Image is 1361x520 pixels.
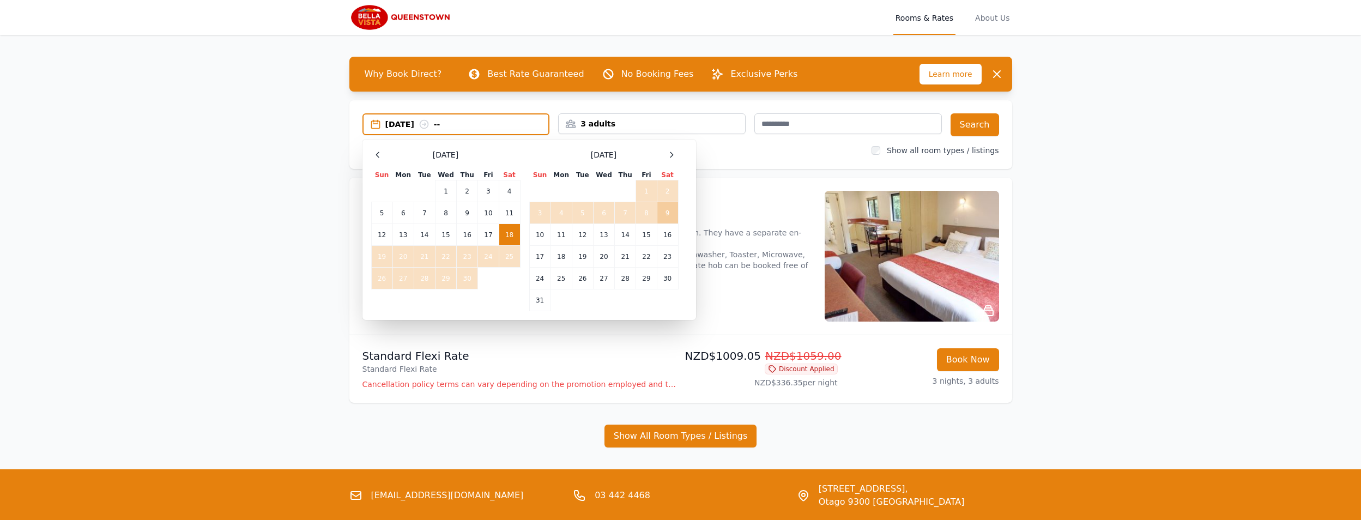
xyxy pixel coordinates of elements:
[615,170,636,180] th: Thu
[349,4,455,31] img: Bella Vista Queenstown
[371,170,392,180] th: Sun
[657,170,678,180] th: Sat
[414,170,435,180] th: Tue
[657,202,678,224] td: 9
[414,268,435,289] td: 28
[478,202,499,224] td: 10
[385,119,549,130] div: [DATE] --
[636,202,657,224] td: 8
[591,149,616,160] span: [DATE]
[435,180,456,202] td: 1
[433,149,458,160] span: [DATE]
[657,224,678,246] td: 16
[819,482,965,495] span: [STREET_ADDRESS],
[435,224,456,246] td: 15
[595,489,650,502] a: 03 442 4468
[657,180,678,202] td: 2
[435,246,456,268] td: 22
[499,202,520,224] td: 11
[604,425,757,448] button: Show All Room Types / Listings
[392,170,414,180] th: Mon
[819,495,965,509] span: Otago 9300 [GEOGRAPHIC_DATA]
[551,170,572,180] th: Mon
[765,364,838,374] span: Discount Applied
[499,170,520,180] th: Sat
[593,170,614,180] th: Wed
[362,348,676,364] p: Standard Flexi Rate
[593,246,614,268] td: 20
[478,170,499,180] th: Fri
[657,246,678,268] td: 23
[551,246,572,268] td: 18
[615,246,636,268] td: 21
[478,180,499,202] td: 3
[457,180,478,202] td: 2
[487,68,584,81] p: Best Rate Guaranteed
[529,170,551,180] th: Sun
[499,180,520,202] td: 4
[551,224,572,246] td: 11
[636,268,657,289] td: 29
[371,246,392,268] td: 19
[887,146,999,155] label: Show all room types / listings
[529,224,551,246] td: 10
[457,246,478,268] td: 23
[414,246,435,268] td: 21
[414,202,435,224] td: 7
[529,268,551,289] td: 24
[529,289,551,311] td: 31
[572,170,593,180] th: Tue
[356,63,451,85] span: Why Book Direct?
[765,349,842,362] span: NZD$1059.00
[572,268,593,289] td: 26
[457,224,478,246] td: 16
[621,68,694,81] p: No Booking Fees
[685,377,838,388] p: NZD$336.35 per night
[593,202,614,224] td: 6
[572,224,593,246] td: 12
[593,268,614,289] td: 27
[572,202,593,224] td: 5
[615,202,636,224] td: 7
[636,180,657,202] td: 1
[414,224,435,246] td: 14
[371,489,524,502] a: [EMAIL_ADDRESS][DOMAIN_NAME]
[478,246,499,268] td: 24
[636,246,657,268] td: 22
[730,68,797,81] p: Exclusive Perks
[435,202,456,224] td: 8
[636,224,657,246] td: 15
[529,202,551,224] td: 3
[499,246,520,268] td: 25
[951,113,999,136] button: Search
[529,246,551,268] td: 17
[499,224,520,246] td: 18
[846,376,999,386] p: 3 nights, 3 adults
[371,224,392,246] td: 12
[457,202,478,224] td: 9
[392,268,414,289] td: 27
[392,246,414,268] td: 20
[572,246,593,268] td: 19
[636,170,657,180] th: Fri
[392,202,414,224] td: 6
[371,268,392,289] td: 26
[362,379,676,390] p: Cancellation policy terms can vary depending on the promotion employed and the time of stay of th...
[593,224,614,246] td: 13
[392,224,414,246] td: 13
[457,268,478,289] td: 30
[559,118,745,129] div: 3 adults
[615,268,636,289] td: 28
[657,268,678,289] td: 30
[615,224,636,246] td: 14
[685,348,838,364] p: NZD$1009.05
[435,170,456,180] th: Wed
[920,64,982,84] span: Learn more
[435,268,456,289] td: 29
[551,268,572,289] td: 25
[371,202,392,224] td: 5
[457,170,478,180] th: Thu
[551,202,572,224] td: 4
[478,224,499,246] td: 17
[937,348,999,371] button: Book Now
